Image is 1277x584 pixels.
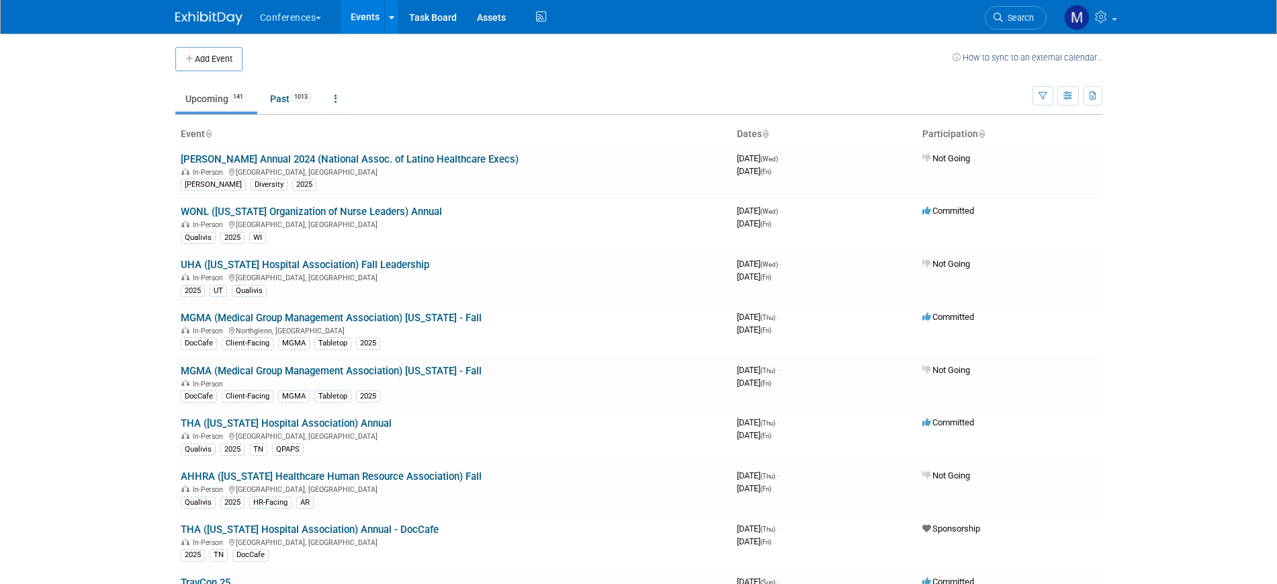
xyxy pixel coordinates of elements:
span: Sponsorship [922,524,980,534]
span: [DATE] [737,259,782,269]
div: 2025 [181,549,205,561]
span: Not Going [922,259,970,269]
span: [DATE] [737,378,771,388]
span: (Thu) [760,472,775,480]
span: 141 [229,92,247,102]
span: Search [1003,13,1034,23]
a: Search [985,6,1047,30]
a: Sort by Start Date [762,128,768,139]
div: [GEOGRAPHIC_DATA], [GEOGRAPHIC_DATA] [181,430,726,441]
span: [DATE] [737,218,771,228]
span: In-Person [193,538,227,547]
span: (Thu) [760,419,775,427]
div: Tabletop [314,390,351,403]
span: In-Person [193,380,227,388]
span: (Wed) [760,261,778,268]
a: UHA ([US_STATE] Hospital Association) Fall Leadership [181,259,429,271]
a: How to sync to an external calendar... [953,52,1102,62]
span: [DATE] [737,417,779,427]
img: In-Person Event [181,327,189,333]
div: 2025 [292,179,316,191]
span: (Fri) [760,485,771,493]
img: In-Person Event [181,432,189,439]
span: Committed [922,312,974,322]
div: [GEOGRAPHIC_DATA], [GEOGRAPHIC_DATA] [181,272,726,282]
span: Not Going [922,153,970,163]
span: (Fri) [760,274,771,281]
div: [GEOGRAPHIC_DATA], [GEOGRAPHIC_DATA] [181,218,726,229]
a: Sort by Event Name [205,128,212,139]
a: THA ([US_STATE] Hospital Association) Annual [181,417,392,429]
div: DocCafe [181,390,217,403]
div: WI [249,232,266,244]
div: Qualivis [181,232,216,244]
div: TN [249,444,267,456]
a: Upcoming141 [175,86,257,112]
a: [PERSON_NAME] Annual 2024 (National Assoc. of Latino Healthcare Execs) [181,153,519,165]
span: - [777,417,779,427]
span: - [777,470,779,481]
div: DocCafe [232,549,269,561]
span: In-Person [193,327,227,335]
div: Northglenn, [GEOGRAPHIC_DATA] [181,325,726,335]
img: Marygrace LeGros [1064,5,1090,30]
span: (Fri) [760,538,771,546]
span: Not Going [922,365,970,375]
span: (Fri) [760,380,771,387]
img: In-Person Event [181,220,189,227]
a: AHHRA ([US_STATE] Healthcare Human Resource Association) Fall [181,470,482,483]
span: In-Person [193,485,227,494]
button: Add Event [175,47,243,71]
span: - [780,259,782,269]
span: (Thu) [760,314,775,321]
span: [DATE] [737,365,779,375]
span: [DATE] [737,272,771,282]
img: In-Person Event [181,485,189,492]
span: In-Person [193,432,227,441]
div: 2025 [356,390,380,403]
span: [DATE] [737,166,771,176]
span: - [780,206,782,216]
span: In-Person [193,220,227,229]
div: [GEOGRAPHIC_DATA], [GEOGRAPHIC_DATA] [181,483,726,494]
span: [DATE] [737,536,771,546]
a: MGMA (Medical Group Management Association) [US_STATE] - Fall [181,312,482,324]
span: [DATE] [737,430,771,440]
span: - [777,312,779,322]
a: MGMA (Medical Group Management Association) [US_STATE] - Fall [181,365,482,377]
span: [DATE] [737,325,771,335]
div: Qualivis [181,444,216,456]
th: Dates [732,123,917,146]
div: [GEOGRAPHIC_DATA], [GEOGRAPHIC_DATA] [181,166,726,177]
a: Past1013 [260,86,322,112]
span: Committed [922,206,974,216]
img: In-Person Event [181,168,189,175]
span: In-Person [193,168,227,177]
a: Sort by Participation Type [978,128,985,139]
span: 1013 [290,92,312,102]
span: (Fri) [760,432,771,440]
div: [PERSON_NAME] [181,179,246,191]
div: [GEOGRAPHIC_DATA], [GEOGRAPHIC_DATA] [181,536,726,547]
div: Diversity [251,179,288,191]
div: AR [296,497,314,509]
div: MGMA [278,390,310,403]
span: (Fri) [760,168,771,175]
span: [DATE] [737,206,782,216]
div: TN [210,549,228,561]
span: In-Person [193,274,227,282]
div: 2025 [356,337,380,349]
span: Committed [922,417,974,427]
img: ExhibitDay [175,11,243,25]
span: (Fri) [760,327,771,334]
span: [DATE] [737,524,779,534]
span: (Thu) [760,367,775,374]
span: - [780,153,782,163]
th: Participation [917,123,1102,146]
div: 2025 [220,497,245,509]
div: Client-Facing [222,337,273,349]
img: In-Person Event [181,538,189,545]
div: UT [210,285,227,297]
span: (Wed) [760,155,778,163]
span: - [777,524,779,534]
